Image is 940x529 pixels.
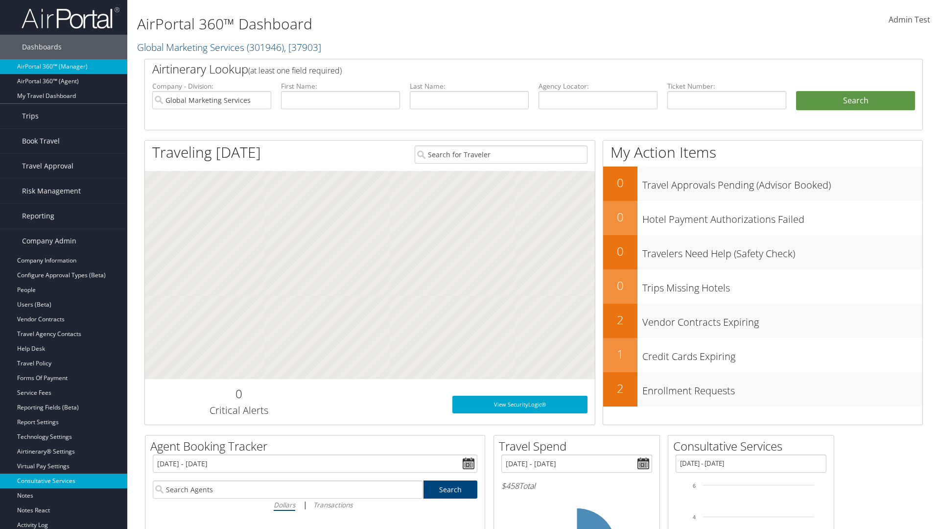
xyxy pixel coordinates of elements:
h3: Travel Approvals Pending (Advisor Booked) [642,173,922,192]
h2: Travel Spend [499,438,659,455]
h2: 1 [603,346,637,362]
i: Dollars [274,500,295,509]
span: Admin Test [889,14,930,25]
input: Search Agents [153,481,423,499]
button: Search [796,91,915,111]
h2: 0 [603,243,637,260]
label: First Name: [281,81,400,91]
tspan: 4 [693,514,696,520]
a: Global Marketing Services [137,41,321,54]
h3: Critical Alerts [152,404,325,417]
a: 0Travel Approvals Pending (Advisor Booked) [603,167,922,201]
a: View SecurityLogic® [452,396,587,413]
span: Travel Approval [22,154,73,178]
span: Dashboards [22,35,62,59]
img: airportal-logo.png [22,6,119,29]
h2: 0 [603,209,637,225]
h2: 2 [603,312,637,328]
span: Risk Management [22,179,81,203]
h6: Total [501,481,652,491]
label: Agency Locator: [539,81,658,91]
span: (at least one field required) [248,65,342,76]
label: Ticket Number: [667,81,786,91]
span: Reporting [22,204,54,228]
a: 1Credit Cards Expiring [603,338,922,372]
h3: Hotel Payment Authorizations Failed [642,208,922,226]
a: 2Vendor Contracts Expiring [603,304,922,338]
a: 0Hotel Payment Authorizations Failed [603,201,922,235]
h2: Consultative Services [673,438,834,455]
a: Search [423,481,478,499]
h2: 0 [603,174,637,191]
input: Search for Traveler [415,145,587,164]
h2: 0 [152,385,325,402]
a: 0Travelers Need Help (Safety Check) [603,235,922,269]
h3: Vendor Contracts Expiring [642,311,922,329]
h2: 0 [603,277,637,294]
a: 0Trips Missing Hotels [603,269,922,304]
h3: Enrollment Requests [642,379,922,398]
span: Trips [22,104,39,128]
span: ( 301946 ) [247,41,284,54]
h1: Traveling [DATE] [152,142,261,163]
h2: Agent Booking Tracker [150,438,485,455]
h3: Trips Missing Hotels [642,276,922,295]
span: Company Admin [22,229,76,253]
label: Last Name: [410,81,529,91]
h3: Credit Cards Expiring [642,345,922,363]
h3: Travelers Need Help (Safety Check) [642,242,922,261]
span: $458 [501,481,519,491]
h2: Airtinerary Lookup [152,61,850,77]
div: | [153,499,477,511]
h2: 2 [603,380,637,397]
h1: AirPortal 360™ Dashboard [137,14,666,34]
h1: My Action Items [603,142,922,163]
a: Admin Test [889,5,930,35]
span: , [ 37903 ] [284,41,321,54]
a: 2Enrollment Requests [603,372,922,407]
span: Book Travel [22,129,60,153]
tspan: 6 [693,483,696,489]
i: Transactions [313,500,352,509]
label: Company - Division: [152,81,271,91]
